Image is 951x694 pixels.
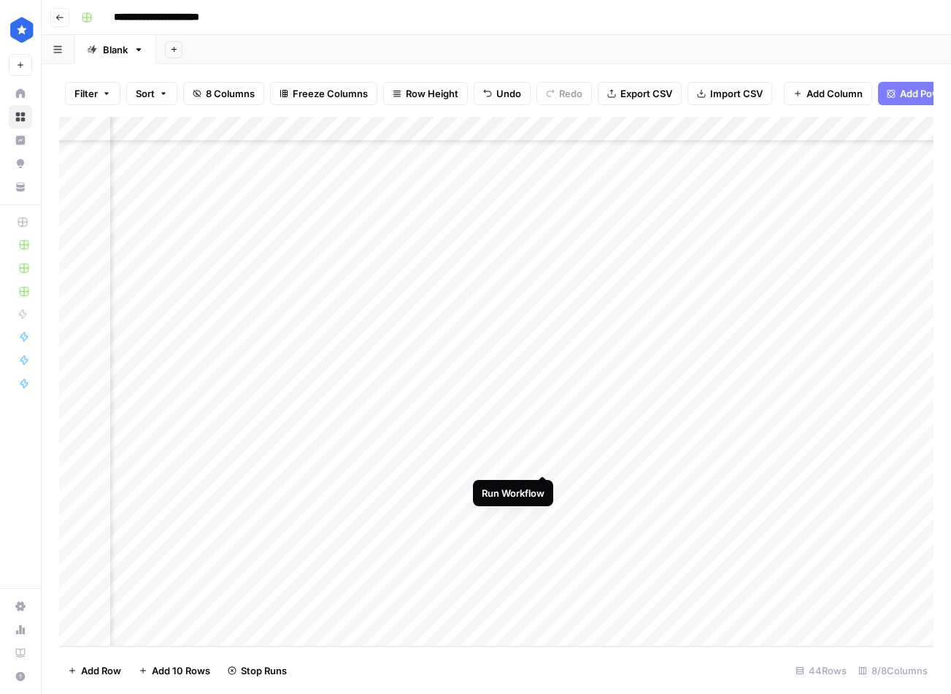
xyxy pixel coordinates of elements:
button: 8 Columns [183,82,264,105]
button: Add 10 Rows [130,659,219,682]
span: Add 10 Rows [152,663,210,678]
span: Row Height [406,86,458,101]
button: Stop Runs [219,659,296,682]
a: Insights [9,129,32,152]
button: Workspace: ConsumerAffairs [9,12,32,48]
div: Run Workflow [482,486,544,500]
a: Usage [9,618,32,641]
span: Filter [74,86,98,101]
span: Redo [559,86,582,101]
a: Settings [9,595,32,618]
a: Learning Hub [9,641,32,665]
button: Filter [65,82,120,105]
a: Opportunities [9,152,32,175]
span: Freeze Columns [293,86,368,101]
span: 8 Columns [206,86,255,101]
span: Add Row [81,663,121,678]
button: Sort [126,82,177,105]
span: Stop Runs [241,663,287,678]
button: Add Row [59,659,130,682]
a: Blank [74,35,156,64]
button: Undo [474,82,531,105]
button: Redo [536,82,592,105]
span: Add Column [806,86,863,101]
span: Import CSV [710,86,763,101]
img: ConsumerAffairs Logo [9,17,35,43]
div: 44 Rows [790,659,852,682]
button: Export CSV [598,82,682,105]
button: Import CSV [688,82,772,105]
div: 8/8 Columns [852,659,933,682]
a: Browse [9,105,32,129]
a: Home [9,82,32,105]
span: Undo [496,86,521,101]
button: Freeze Columns [270,82,377,105]
span: Sort [136,86,155,101]
div: Blank [103,42,128,57]
a: Your Data [9,175,32,199]
button: Row Height [383,82,468,105]
span: Export CSV [620,86,672,101]
button: Help + Support [9,665,32,688]
button: Add Column [784,82,872,105]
